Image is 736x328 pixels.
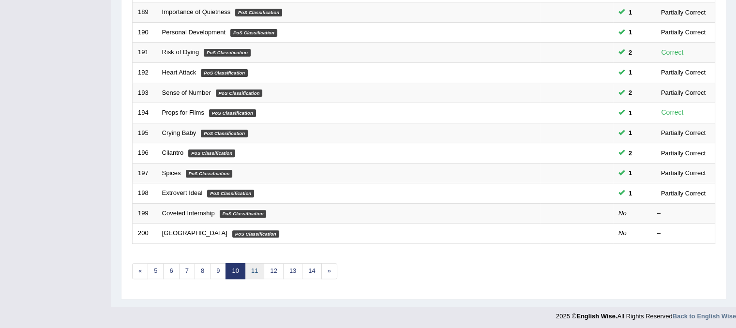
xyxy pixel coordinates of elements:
a: Cilantro [162,149,184,156]
a: Personal Development [162,29,226,36]
a: [GEOGRAPHIC_DATA] [162,229,227,237]
td: 197 [133,163,157,183]
a: » [321,263,337,279]
td: 195 [133,123,157,143]
em: PoS Classification [220,210,267,218]
div: Partially Correct [657,27,709,37]
a: 7 [179,263,195,279]
a: 6 [163,263,179,279]
span: You can still take this question [625,168,636,178]
a: Risk of Dying [162,48,199,56]
span: You can still take this question [625,27,636,37]
em: PoS Classification [201,130,248,137]
div: 2025 © All Rights Reserved [556,307,736,321]
td: 199 [133,203,157,224]
em: PoS Classification [209,109,256,117]
div: Partially Correct [657,148,709,158]
div: Partially Correct [657,168,709,178]
a: 11 [245,263,264,279]
em: PoS Classification [186,170,233,178]
td: 196 [133,143,157,164]
div: Partially Correct [657,67,709,77]
em: PoS Classification [204,49,251,57]
div: Correct [657,107,688,118]
em: PoS Classification [216,89,263,97]
a: 13 [283,263,302,279]
div: Correct [657,47,688,58]
em: No [618,229,627,237]
td: 200 [133,224,157,244]
td: 198 [133,183,157,204]
div: Partially Correct [657,88,709,98]
a: 10 [225,263,245,279]
em: PoS Classification [232,230,279,238]
span: You can still take this question [625,88,636,98]
span: You can still take this question [625,128,636,138]
a: Heart Attack [162,69,196,76]
a: 14 [302,263,321,279]
td: 191 [133,43,157,63]
span: You can still take this question [625,188,636,198]
td: 192 [133,62,157,83]
a: Back to English Wise [673,313,736,320]
td: 190 [133,22,157,43]
a: 8 [195,263,210,279]
div: Partially Correct [657,188,709,198]
a: Importance of Quietness [162,8,231,15]
td: 189 [133,2,157,23]
em: No [618,209,627,217]
a: 12 [264,263,283,279]
td: 194 [133,103,157,123]
em: PoS Classification [188,149,235,157]
a: Extrovert Ideal [162,189,203,196]
span: You can still take this question [625,108,636,118]
span: You can still take this question [625,148,636,158]
td: 193 [133,83,157,103]
a: Spices [162,169,181,177]
div: Partially Correct [657,128,709,138]
a: 5 [148,263,164,279]
em: PoS Classification [235,9,282,16]
em: PoS Classification [230,29,277,37]
a: Sense of Number [162,89,211,96]
a: Props for Films [162,109,204,116]
em: PoS Classification [207,190,254,197]
a: Crying Baby [162,129,196,136]
div: – [657,229,709,238]
span: You can still take this question [625,67,636,77]
span: You can still take this question [625,47,636,58]
a: 9 [210,263,226,279]
a: Coveted Internship [162,209,215,217]
a: « [132,263,148,279]
em: PoS Classification [201,69,248,77]
span: You can still take this question [625,7,636,17]
div: – [657,209,709,218]
div: Partially Correct [657,7,709,17]
strong: English Wise. [576,313,617,320]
